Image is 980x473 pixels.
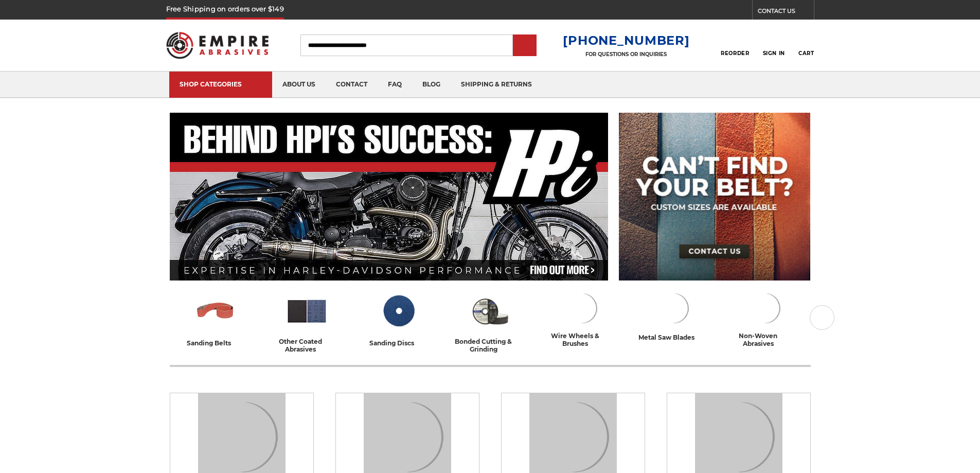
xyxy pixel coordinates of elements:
[563,290,600,327] img: Wire Wheels & Brushes
[655,290,692,327] img: Metal Saw Blades
[540,290,623,347] a: wire wheels & brushes
[563,33,689,48] a: [PHONE_NUMBER]
[377,290,420,332] img: Sanding Discs
[174,290,257,348] a: sanding belts
[638,332,708,343] div: metal saw blades
[449,338,532,353] div: bonded cutting & grinding
[632,290,715,343] a: metal saw blades
[272,72,326,98] a: about us
[187,338,244,348] div: sanding belts
[449,290,532,353] a: bonded cutting & grinding
[810,305,834,330] button: Next
[378,72,412,98] a: faq
[286,290,328,332] img: Other Coated Abrasives
[746,290,783,327] img: Non-woven Abrasives
[798,50,814,57] span: Cart
[723,332,807,347] div: non-woven abrasives
[170,113,609,281] img: Banner for an interview featuring Horsepower Inc who makes Harley performance upgrades featured o...
[451,72,542,98] a: shipping & returns
[180,80,262,88] div: SHOP CATEGORIES
[721,50,749,57] span: Reorder
[194,290,237,332] img: Sanding Belts
[412,72,451,98] a: blog
[357,290,440,348] a: sanding discs
[369,338,427,348] div: sanding discs
[723,290,807,347] a: non-woven abrasives
[758,5,814,20] a: CONTACT US
[563,51,689,58] p: FOR QUESTIONS OR INQUIRIES
[721,34,749,56] a: Reorder
[166,25,269,65] img: Empire Abrasives
[326,72,378,98] a: contact
[469,290,511,332] img: Bonded Cutting & Grinding
[763,50,785,57] span: Sign In
[265,338,349,353] div: other coated abrasives
[265,290,349,353] a: other coated abrasives
[514,36,535,56] input: Submit
[540,332,623,347] div: wire wheels & brushes
[619,113,810,281] img: promo banner for custom belts.
[798,34,814,57] a: Cart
